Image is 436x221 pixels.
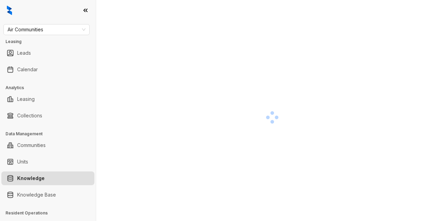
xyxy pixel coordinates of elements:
[5,85,96,91] h3: Analytics
[5,39,96,45] h3: Leasing
[17,63,38,76] a: Calendar
[17,171,45,185] a: Knowledge
[8,24,85,35] span: Air Communities
[1,63,94,76] li: Calendar
[5,210,96,216] h3: Resident Operations
[1,92,94,106] li: Leasing
[1,155,94,169] li: Units
[17,92,35,106] a: Leasing
[17,109,42,123] a: Collections
[17,138,46,152] a: Communities
[1,46,94,60] li: Leads
[1,138,94,152] li: Communities
[5,131,96,137] h3: Data Management
[17,155,28,169] a: Units
[1,109,94,123] li: Collections
[7,6,12,15] img: logo
[1,171,94,185] li: Knowledge
[17,188,56,202] a: Knowledge Base
[1,188,94,202] li: Knowledge Base
[17,46,31,60] a: Leads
